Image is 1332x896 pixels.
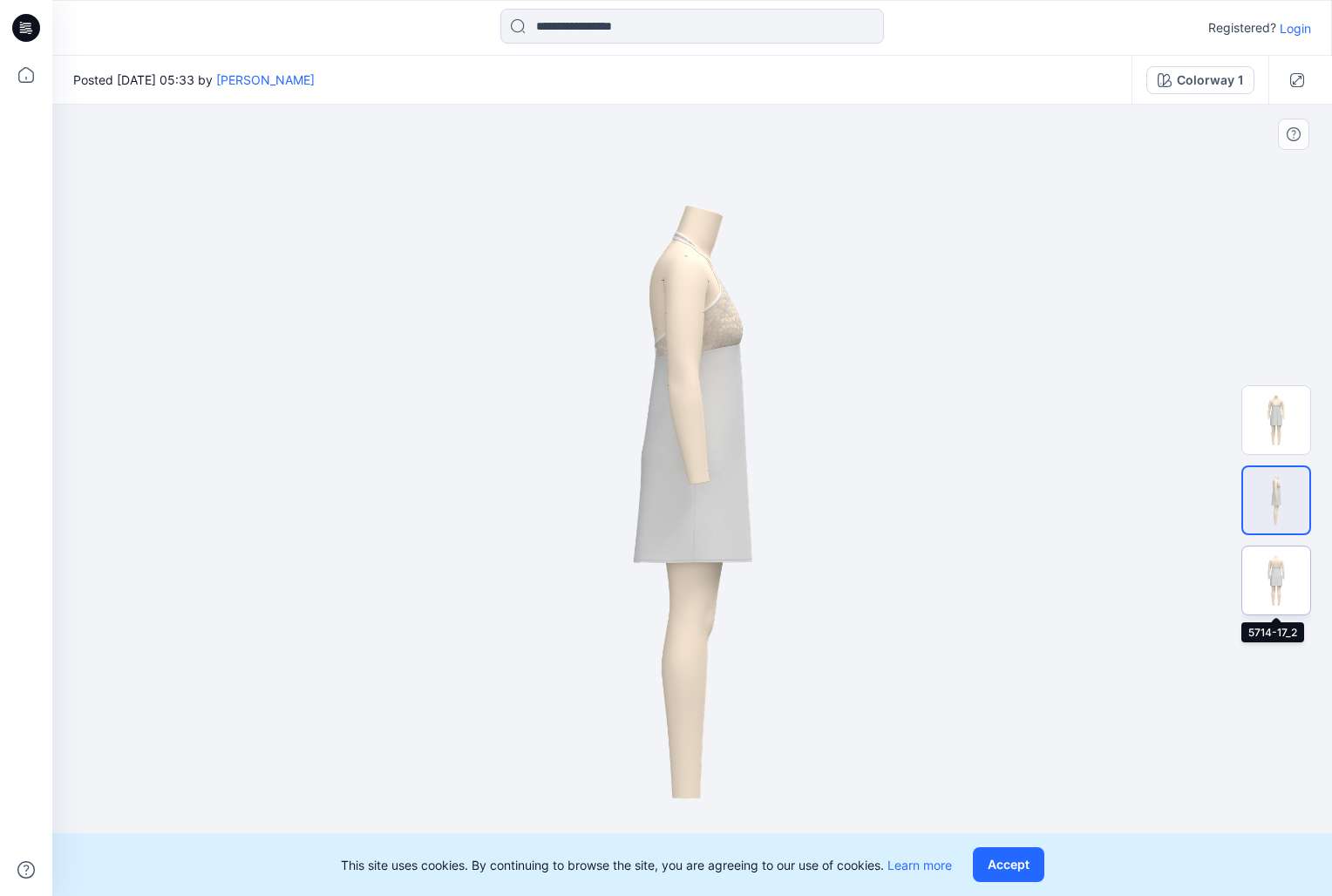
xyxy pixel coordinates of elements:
img: eyJhbGciOiJIUzI1NiIsImtpZCI6IjAiLCJzbHQiOiJzZXMiLCJ0eXAiOiJKV1QifQ.eyJkYXRhIjp7InR5cGUiOiJzdG9yYW... [412,105,972,896]
button: Colorway 1 [1146,66,1254,94]
a: Learn more [887,858,952,872]
a: [PERSON_NAME] [216,72,315,87]
p: Registered? [1208,17,1276,38]
p: Login [1280,19,1311,37]
p: This site uses cookies. By continuing to browse the site, you are agreeing to our use of cookies. [341,856,952,874]
span: Posted [DATE] 05:33 by [73,71,315,89]
button: Accept [973,847,1044,882]
div: Colorway 1 [1177,71,1243,90]
img: 5714-17_2 [1242,546,1310,614]
img: 5714-17_1 [1243,467,1309,533]
img: 5714-17_0 [1242,386,1310,454]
